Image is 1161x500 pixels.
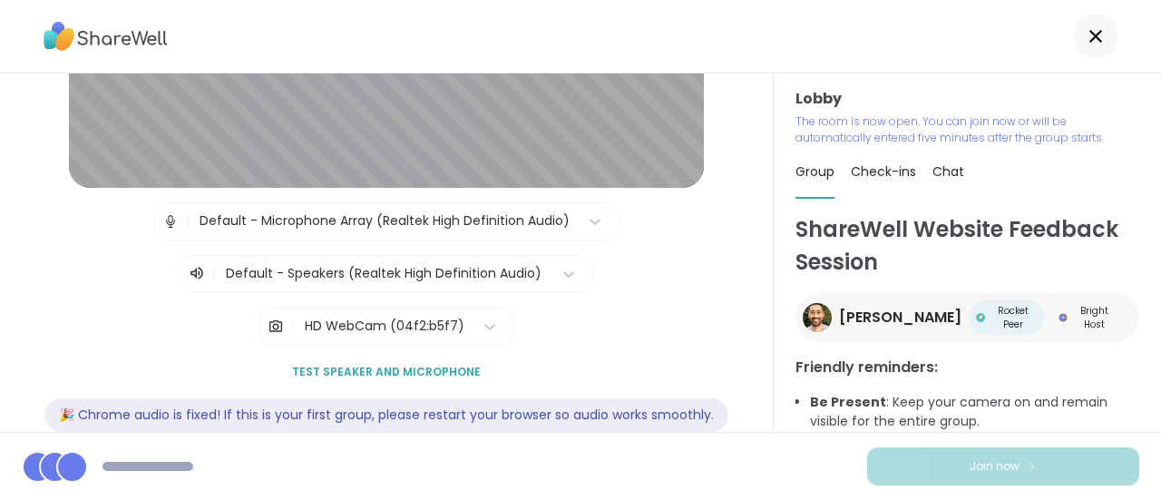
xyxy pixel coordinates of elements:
span: Chat [932,162,964,181]
span: | [291,309,296,345]
h1: ShareWell Website Feedback Session [795,213,1139,279]
span: | [186,203,190,240]
a: brett[PERSON_NAME]Rocket PeerRocket PeerBright HostBright Host [795,293,1139,342]
img: ShareWell Logo [44,15,168,57]
span: Bright Host [1071,304,1117,331]
img: Rocket Peer [976,313,985,322]
span: Test speaker and microphone [292,364,481,380]
b: Be Present [810,393,886,411]
li: : Share mindfully, and make space for everyone to share! [810,431,1139,469]
button: Test speaker and microphone [285,353,488,391]
img: brett [803,303,832,332]
img: Microphone [162,203,179,240]
div: 🎉 Chrome audio is fixed! If this is your first group, please restart your browser so audio works ... [44,398,728,432]
img: Bright Host [1059,313,1068,322]
li: : Keep your camera on and remain visible for the entire group. [810,393,1139,431]
span: | [212,263,217,285]
span: Group [795,162,834,181]
span: Rocket Peer [989,304,1037,331]
div: Default - Microphone Array (Realtek High Definition Audio) [200,211,570,230]
button: Join now [867,447,1139,485]
span: Join now [970,458,1020,475]
span: [PERSON_NAME] [839,307,961,328]
img: Camera [268,309,284,345]
h3: Lobby [795,88,1139,110]
p: The room is now open. You can join now or will be automatically entered five minutes after the gr... [795,113,1139,146]
h3: Friendly reminders: [795,357,1139,378]
b: Be Respectful [810,431,907,449]
span: Check-ins [851,162,916,181]
img: ShareWell Logomark [1027,461,1038,471]
div: HD WebCam (04f2:b5f7) [305,317,464,336]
